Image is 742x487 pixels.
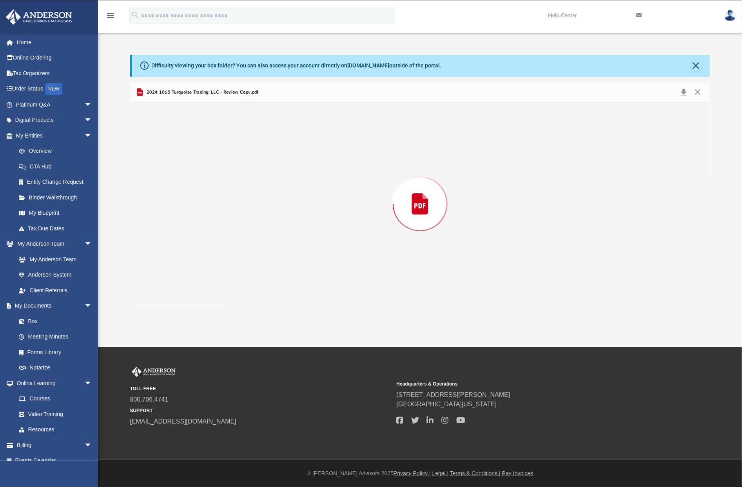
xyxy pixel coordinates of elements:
[677,87,691,98] button: Download
[5,81,104,97] a: Order StatusNEW
[11,313,96,329] a: Box
[130,82,710,305] div: Preview
[130,385,391,392] small: TOLL FREE
[11,143,104,159] a: Overview
[11,282,100,298] a: Client Referrals
[11,406,96,422] a: Video Training
[691,60,702,71] button: Close
[84,375,100,391] span: arrow_drop_down
[11,221,104,236] a: Tax Due Dates
[11,159,104,174] a: CTA Hub
[4,9,74,25] img: Anderson Advisors Platinum Portal
[84,112,100,129] span: arrow_drop_down
[130,367,177,377] img: Anderson Advisors Platinum Portal
[84,236,100,252] span: arrow_drop_down
[84,97,100,113] span: arrow_drop_down
[5,236,100,252] a: My Anderson Teamarrow_drop_down
[5,65,104,81] a: Tax Organizers
[5,128,104,143] a: My Entitiesarrow_drop_down
[11,205,100,221] a: My Blueprint
[98,469,742,478] div: © [PERSON_NAME] Advisors 2025
[11,267,100,283] a: Anderson System
[5,50,104,66] a: Online Ordering
[11,252,96,267] a: My Anderson Team
[5,34,104,50] a: Home
[11,360,100,376] a: Notarize
[130,407,391,414] small: SUPPORT
[11,190,104,205] a: Binder Walkthrough
[432,470,449,476] a: Legal |
[145,89,259,96] span: 2024 1065 Turquoise Trading, LLC - Review Copy.pdf
[45,83,62,95] div: NEW
[11,391,100,407] a: Courses
[106,11,115,20] i: menu
[84,128,100,144] span: arrow_drop_down
[724,10,736,21] img: User Pic
[11,344,96,360] a: Forms Library
[394,470,431,476] a: Privacy Policy |
[84,298,100,314] span: arrow_drop_down
[5,437,104,453] a: Billingarrow_drop_down
[84,437,100,453] span: arrow_drop_down
[690,87,704,98] button: Close
[5,298,100,314] a: My Documentsarrow_drop_down
[5,112,104,128] a: Digital Productsarrow_drop_down
[5,375,100,391] a: Online Learningarrow_drop_down
[130,418,236,425] a: [EMAIL_ADDRESS][DOMAIN_NAME]
[397,380,658,387] small: Headquarters & Operations
[130,396,169,403] a: 800.706.4741
[502,470,533,476] a: Pay Invoices
[106,15,115,20] a: menu
[397,391,510,398] a: [STREET_ADDRESS][PERSON_NAME]
[131,11,140,19] i: search
[151,62,441,70] div: Difficulty viewing your box folder? You can also access your account directly on outside of the p...
[11,329,100,345] a: Meeting Minutes
[11,422,100,438] a: Resources
[11,174,104,190] a: Entity Change Request
[347,62,389,69] a: [DOMAIN_NAME]
[397,401,497,407] a: [GEOGRAPHIC_DATA][US_STATE]
[5,97,104,112] a: Platinum Q&Aarrow_drop_down
[5,453,104,469] a: Events Calendar
[450,470,501,476] a: Terms & Conditions |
